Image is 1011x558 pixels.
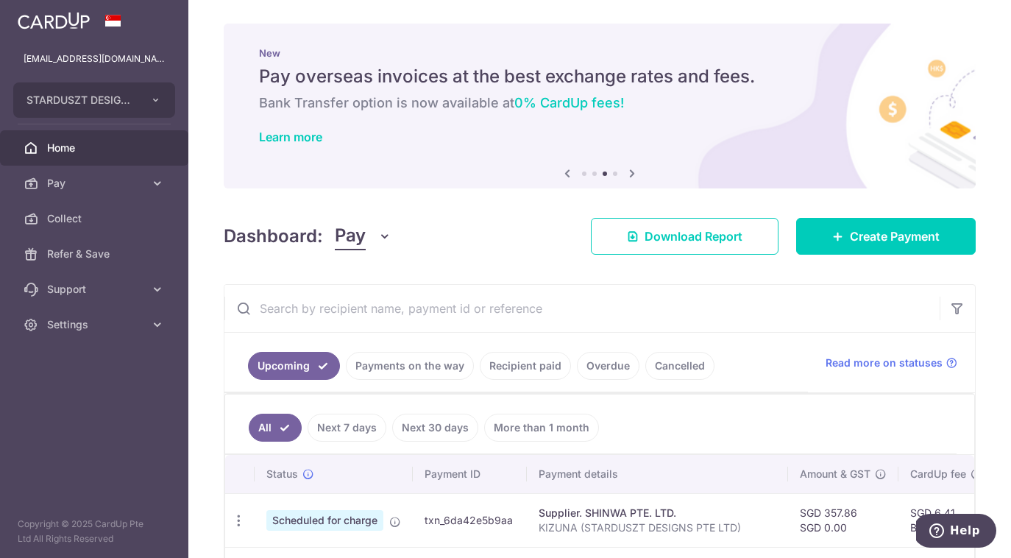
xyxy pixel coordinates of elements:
[480,352,571,380] a: Recipient paid
[47,211,144,226] span: Collect
[413,455,527,493] th: Payment ID
[826,356,957,370] a: Read more on statuses
[335,222,366,250] span: Pay
[18,12,90,29] img: CardUp
[800,467,870,481] span: Amount & GST
[514,95,624,110] span: 0% CardUp fees!
[224,24,976,188] img: International Invoice Banner
[577,352,639,380] a: Overdue
[850,227,940,245] span: Create Payment
[47,247,144,261] span: Refer & Save
[248,352,340,380] a: Upcoming
[898,493,994,547] td: SGD 6.41 BREC179
[266,467,298,481] span: Status
[47,141,144,155] span: Home
[910,467,966,481] span: CardUp fee
[826,356,943,370] span: Read more on statuses
[645,227,742,245] span: Download Report
[259,65,940,88] h5: Pay overseas invoices at the best exchange rates and fees.
[539,520,776,535] p: KIZUNA (STARDUSZT DESIGNS PTE LTD)
[259,94,940,112] h6: Bank Transfer option is now available at
[346,352,474,380] a: Payments on the way
[392,414,478,442] a: Next 30 days
[26,93,135,107] span: STARDUSZT DESIGNS PRIVATE LIMITED
[413,493,527,547] td: txn_6da42e5b9aa
[484,414,599,442] a: More than 1 month
[591,218,778,255] a: Download Report
[47,317,144,332] span: Settings
[335,222,391,250] button: Pay
[47,282,144,297] span: Support
[224,285,940,332] input: Search by recipient name, payment id or reference
[224,223,323,250] h4: Dashboard:
[527,455,788,493] th: Payment details
[308,414,386,442] a: Next 7 days
[249,414,302,442] a: All
[259,130,322,144] a: Learn more
[47,176,144,191] span: Pay
[788,493,898,547] td: SGD 357.86 SGD 0.00
[539,506,776,520] div: Supplier. SHINWA PTE. LTD.
[645,352,714,380] a: Cancelled
[266,510,383,531] span: Scheduled for charge
[24,52,165,66] p: [EMAIL_ADDRESS][DOMAIN_NAME]
[796,218,976,255] a: Create Payment
[13,82,175,118] button: STARDUSZT DESIGNS PRIVATE LIMITED
[259,47,940,59] p: New
[916,514,996,551] iframe: Opens a widget where you can find more information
